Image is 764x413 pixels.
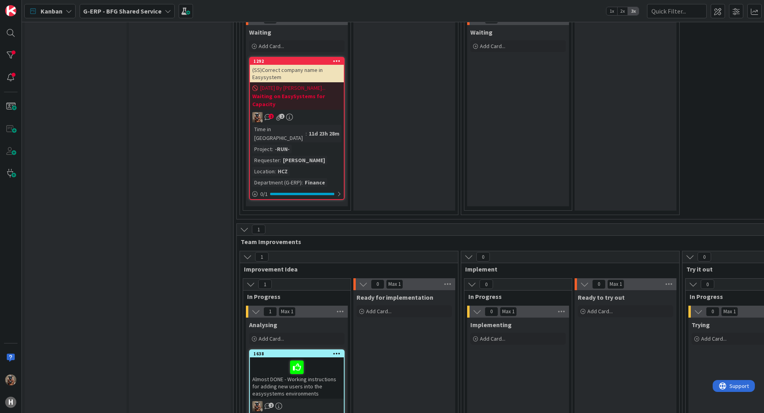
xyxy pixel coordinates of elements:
[83,7,162,15] b: G-ERP - BFG Shared Service
[269,114,274,119] span: 2
[252,92,341,108] b: Waiting on EasySystems for Capacity
[250,58,344,65] div: 1292
[5,374,16,386] img: VK
[269,403,274,408] span: 2
[273,145,292,153] div: -RUN-
[272,145,273,153] span: :
[250,357,344,399] div: Almost DONE - Working instructions for adding new users into the easysystems environments
[706,307,719,316] span: 0
[258,279,272,289] span: 1
[388,282,401,286] div: Max 1
[244,265,448,273] span: Improvement Idea
[260,190,268,198] span: 0 / 1
[701,279,714,289] span: 0
[255,252,269,262] span: 1
[250,189,344,199] div: 0/1
[306,129,307,138] span: :
[250,350,344,357] div: 1638
[371,279,384,289] span: 0
[259,43,284,50] span: Add Card...
[17,1,36,11] span: Support
[252,178,302,187] div: Department (G-ERP)
[252,167,275,176] div: Location
[252,401,263,411] img: VK
[592,279,606,289] span: 0
[485,307,498,316] span: 0
[647,4,707,18] input: Quick Filter...
[617,7,628,15] span: 2x
[260,84,325,92] span: [DATE] By [PERSON_NAME]...
[480,43,505,50] span: Add Card...
[252,225,265,234] span: 1
[41,6,62,16] span: Kanban
[723,310,736,314] div: Max 1
[587,308,613,315] span: Add Card...
[698,252,711,262] span: 0
[281,310,293,314] div: Max 1
[250,65,344,82] div: (SS)Correct company name in Easysystem
[307,129,341,138] div: 11d 23h 28m
[303,178,327,187] div: Finance
[302,178,303,187] span: :
[280,156,281,165] span: :
[5,397,16,408] div: H
[465,265,669,273] span: Implement
[253,351,344,357] div: 1638
[250,350,344,399] div: 1638Almost DONE - Working instructions for adding new users into the easysystems environments
[468,293,562,301] span: In Progress
[279,114,285,119] span: 2
[692,321,710,329] span: Trying
[253,58,344,64] div: 1292
[610,282,622,286] div: Max 1
[252,112,263,122] img: VK
[247,293,341,301] span: In Progress
[366,308,392,315] span: Add Card...
[249,321,277,329] span: Analysing
[480,335,505,342] span: Add Card...
[701,335,727,342] span: Add Card...
[628,7,639,15] span: 3x
[263,307,277,316] span: 1
[5,5,16,16] img: Visit kanbanzone.com
[252,145,272,153] div: Project
[250,112,344,122] div: VK
[470,28,493,36] span: Waiting
[357,293,433,301] span: Ready for implementation
[259,335,284,342] span: Add Card...
[281,156,327,165] div: [PERSON_NAME]
[250,58,344,82] div: 1292(SS)Correct company name in Easysystem
[578,293,625,301] span: Ready to try out
[479,279,493,289] span: 0
[606,7,617,15] span: 1x
[252,156,280,165] div: Requester
[470,321,512,329] span: Implementing
[250,401,344,411] div: VK
[476,252,490,262] span: 0
[252,125,306,142] div: Time in [GEOGRAPHIC_DATA]
[276,167,290,176] div: HCZ
[249,57,345,200] a: 1292(SS)Correct company name in Easysystem[DATE] By [PERSON_NAME]...Waiting on EasySystems for Ca...
[249,28,271,36] span: Waiting
[275,167,276,176] span: :
[502,310,515,314] div: Max 1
